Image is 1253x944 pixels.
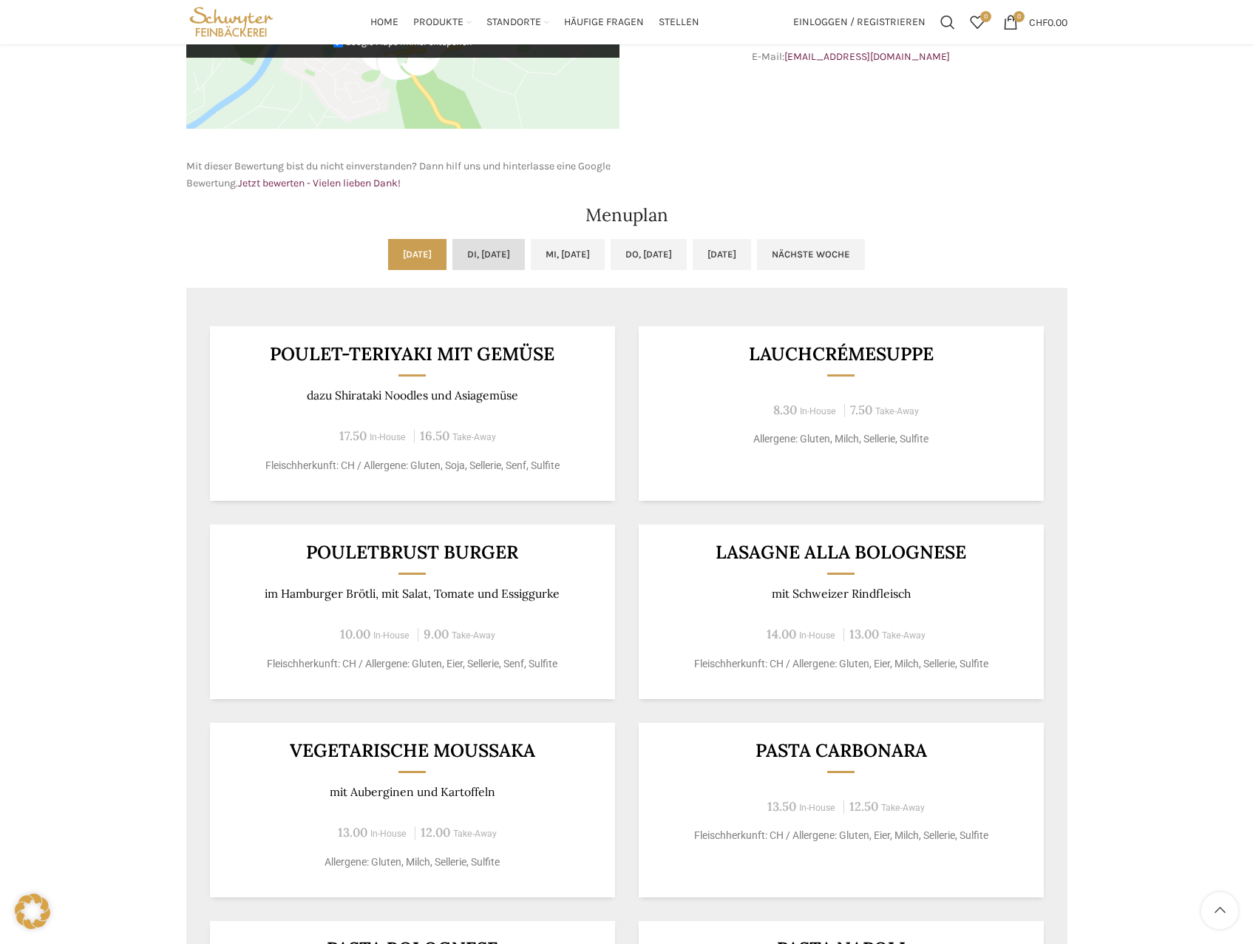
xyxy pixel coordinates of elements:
a: Scroll to top button [1201,892,1238,929]
p: mit Schweizer Rindfleisch [656,587,1025,601]
span: Take-Away [881,803,925,813]
p: Mit dieser Bewertung bist du nicht einverstanden? Dann hilf uns und hinterlasse eine Google Bewer... [186,158,619,192]
div: Meine Wunschliste [962,7,992,37]
h3: Pouletbrust Burger [228,543,597,562]
span: In-House [370,432,406,442]
p: mit Auberginen und Kartoffeln [228,785,597,799]
a: Stellen [659,7,699,37]
h3: LASAGNE ALLA BOLOGNESE [656,543,1025,562]
span: 14.00 [767,626,796,642]
p: Fleischherkunft: CH / Allergene: Gluten, Eier, Milch, Sellerie, Sulfite [656,828,1025,843]
p: Telefon: E-Mail: [634,32,1067,65]
span: Take-Away [452,432,496,442]
p: Fleischherkunft: CH / Allergene: Gluten, Eier, Milch, Sellerie, Sulfite [656,656,1025,672]
a: 0 [962,7,992,37]
span: 10.00 [340,626,370,642]
h3: Vegetarische Moussaka [228,741,597,760]
a: Do, [DATE] [611,239,687,270]
span: Take-Away [453,829,497,839]
small: Google Maps immer entsperren [345,37,472,47]
span: In-House [373,630,410,641]
span: CHF [1029,16,1047,28]
span: 16.50 [420,428,449,444]
span: Stellen [659,16,699,30]
span: 9.00 [424,626,449,642]
span: 8.30 [773,402,797,418]
span: 13.50 [767,798,796,815]
p: Fleischherkunft: CH / Allergene: Gluten, Eier, Sellerie, Senf, Sulfite [228,656,597,672]
span: In-House [800,406,836,417]
span: Produkte [413,16,463,30]
a: Site logo [186,15,277,27]
span: 12.50 [849,798,878,815]
p: Fleischherkunft: CH / Allergene: Gluten, Soja, Sellerie, Senf, Sulfite [228,458,597,473]
span: 13.00 [849,626,879,642]
div: Main navigation [284,7,785,37]
span: In-House [370,829,407,839]
a: Produkte [413,7,472,37]
span: 7.50 [850,402,872,418]
p: Allergene: Gluten, Milch, Sellerie, Sulfite [228,854,597,870]
p: dazu Shirataki Noodles und Asiagemüse [228,388,597,402]
span: Häufige Fragen [564,16,644,30]
p: im Hamburger Brötli, mit Salat, Tomate und Essiggurke [228,587,597,601]
a: Mi, [DATE] [531,239,605,270]
a: Suchen [933,7,962,37]
span: Standorte [486,16,541,30]
span: 0 [1013,11,1025,22]
a: [DATE] [388,239,446,270]
span: In-House [799,630,835,641]
p: Allergene: Gluten, Milch, Sellerie, Sulfite [656,431,1025,447]
a: Häufige Fragen [564,7,644,37]
h3: Lauchcrémesuppe [656,345,1025,363]
a: Nächste Woche [757,239,865,270]
a: 0 CHF0.00 [996,7,1075,37]
span: 0 [980,11,991,22]
h2: Menuplan [186,206,1067,224]
span: 13.00 [338,824,367,840]
span: Take-Away [882,630,926,641]
a: [EMAIL_ADDRESS][DOMAIN_NAME] [784,50,950,63]
h3: Pasta Carbonara [656,741,1025,760]
span: Home [370,16,398,30]
span: In-House [799,803,835,813]
span: Einloggen / Registrieren [793,17,926,27]
a: Jetzt bewerten - Vielen lieben Dank! [238,177,401,189]
a: Di, [DATE] [452,239,525,270]
a: Standorte [486,7,549,37]
span: Take-Away [452,630,495,641]
a: Einloggen / Registrieren [786,7,933,37]
a: Home [370,7,398,37]
span: Take-Away [875,406,919,417]
h3: Poulet-Teriyaki mit Gemüse [228,345,597,363]
a: [DATE] [693,239,751,270]
bdi: 0.00 [1029,16,1067,28]
span: 12.00 [421,824,450,840]
span: 17.50 [339,428,367,444]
